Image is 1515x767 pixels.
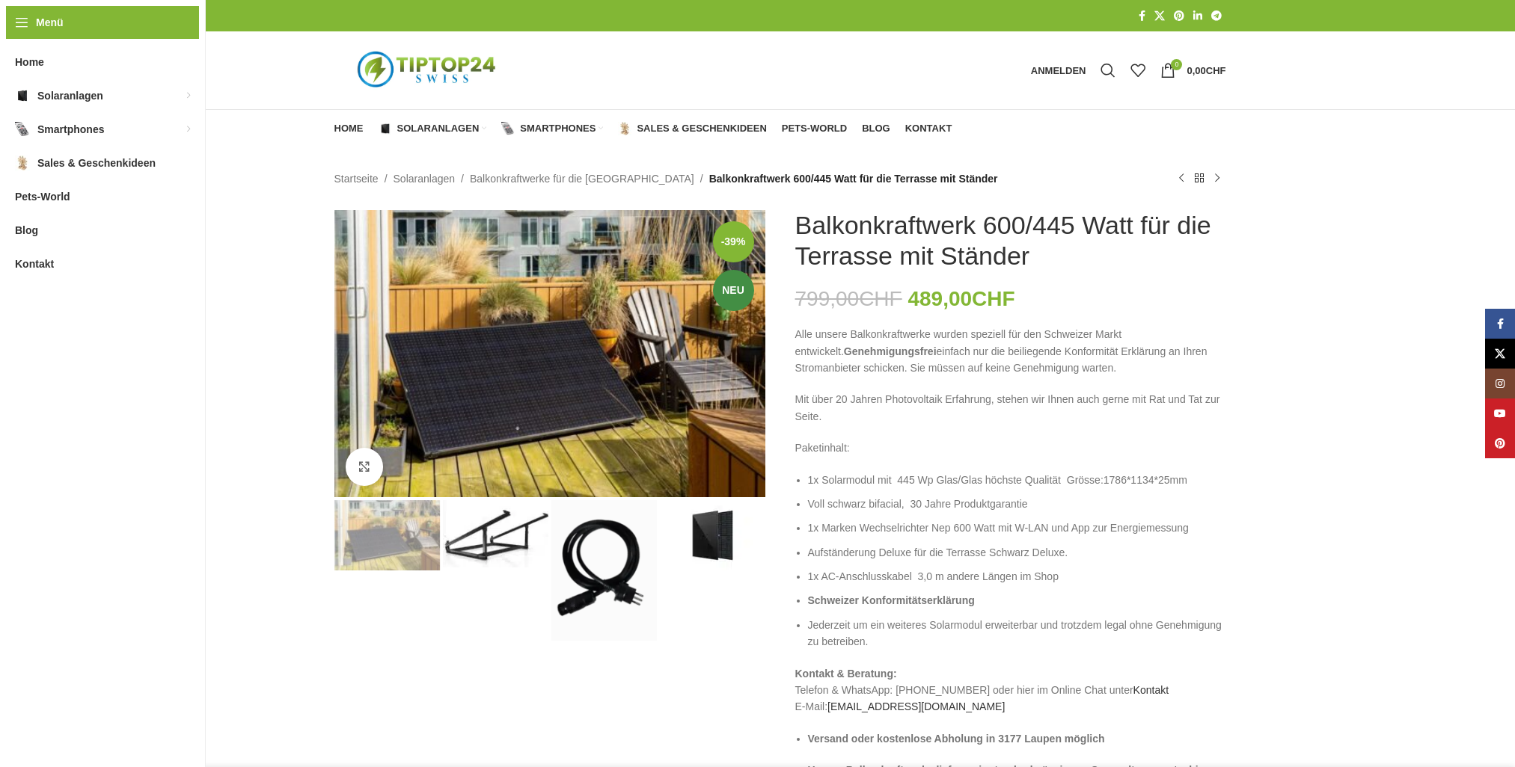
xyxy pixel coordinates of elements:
[660,500,765,570] img: Solarmodul bificial
[1150,6,1169,26] a: X Social Link
[1208,170,1226,188] a: Nächstes Produkt
[15,183,70,210] span: Pets-World
[782,123,847,135] span: Pets-World
[713,221,754,262] span: -39%
[1485,398,1515,428] a: YouTube Social Link
[618,114,766,144] a: Sales & Geschenkideen
[1093,55,1123,85] a: Suche
[1485,428,1515,458] a: Pinterest Social Link
[905,123,952,135] span: Kontakt
[795,326,1226,376] p: Alle unsere Balkonkraftwerke wurden speziell für den Schweizer Markt entwickelt. einfach nur die ...
[379,122,392,135] img: Solaranlagen
[637,123,766,135] span: Sales & Geschenkideen
[15,122,30,137] img: Smartphones
[808,733,1105,745] strong: Versand oder kostenlose Abholung in 3177 Laupen möglich
[334,170,998,187] nav: Breadcrumb
[15,155,30,170] img: Sales & Geschenkideen
[37,150,156,176] span: Sales & Geschenkideen
[443,500,548,567] img: Deluxe Aufständerung Solarmodul
[795,391,1226,425] p: Mit über 20 Jahren Photovoltaik Erfahrung, stehen wir Ihnen auch gerne mit Rat und Tat zur Seite.
[470,170,694,187] a: Balkonkraftwerke für die [GEOGRAPHIC_DATA]
[844,345,937,357] strong: Genehmigungsfrei
[379,114,487,144] a: Solaranlagen
[1485,309,1515,339] a: Facebook Social Link
[795,210,1226,271] h1: Balkonkraftwerk 600/445 Watt für die Terrasse mit Ständer
[1133,684,1169,696] a: Kontakt
[1023,55,1094,85] a: Anmelden
[795,668,897,680] strong: Kontakt & Beratung:
[15,250,54,277] span: Kontakt
[15,49,44,76] span: Home
[908,287,1014,310] bdi: 489,00
[808,520,1226,536] li: 1x Marken Wechselrichter Nep 600 Watt mit W-LAN und App zur Energiemessung
[782,114,847,144] a: Pets-World
[1031,66,1086,76] span: Anmelden
[808,544,1226,561] li: Aufständerung Deluxe für die Terrasse Schwarz Deluxe.
[334,123,364,135] span: Home
[1153,55,1233,85] a: 0 0,00CHF
[808,594,975,606] span: Schweizer Konformitätserklärung
[808,617,1226,650] li: Jederzeit um ein weiteres Solarmodul erweiterbar und trotzdem legal ohne Genehmigung zu betreiben.
[327,114,960,144] div: Hauptnavigation
[334,64,521,76] a: Logo der Website
[551,500,657,641] img: Anschlusskabel Wechselrichter
[1187,65,1225,76] bdi: 0,00
[808,472,1226,488] li: 1x Solarmodul mit 445 Wp Glas/Glas höchste Qualität Grösse:1786*1134*25mm
[501,114,603,144] a: Smartphones
[862,114,890,144] a: Blog
[37,116,104,143] span: Smartphones
[394,170,456,187] a: Solaranlagen
[795,287,902,310] bdi: 799,00
[397,123,480,135] span: Solaranlagen
[1171,59,1182,70] span: 0
[334,500,440,570] img: Steckerkraftwerk für die Terrasse
[1206,65,1226,76] span: CHF
[905,114,952,144] a: Kontakt
[795,665,1226,715] p: Telefon & WhatsApp: [PHONE_NUMBER] oder hier im Online Chat unter E-Mail:
[1485,369,1515,398] a: Instagram Social Link
[15,217,38,244] span: Blog
[334,210,765,497] img: Steckerkraftwerk für die Terrasse
[709,170,998,187] span: Balkonkraftwerk 600/445 Watt für die Terrasse mit Ständer
[334,114,364,144] a: Home
[36,14,64,31] span: Menü
[334,170,379,187] a: Startseite
[713,270,754,311] span: Neu
[1134,6,1150,26] a: Facebook Social Link
[1172,170,1190,188] a: Vorheriges Produkt
[862,123,890,135] span: Blog
[1485,339,1515,369] a: X Social Link
[808,496,1226,512] li: Voll schwarz bifacial, 30 Jahre Produktgarantie
[501,122,515,135] img: Smartphones
[859,287,902,310] span: CHF
[520,123,596,135] span: Smartphones
[1169,6,1189,26] a: Pinterest Social Link
[1189,6,1207,26] a: LinkedIn Social Link
[827,700,1005,712] a: [EMAIL_ADDRESS][DOMAIN_NAME]
[795,440,1226,456] p: Paketinhalt:
[37,82,103,109] span: Solaranlagen
[15,88,30,103] img: Solaranlagen
[618,122,631,135] img: Sales & Geschenkideen
[1207,6,1226,26] a: Telegram Social Link
[972,287,1015,310] span: CHF
[808,568,1226,585] li: 1x AC-Anschlusskabel 3,0 m andere Längen im Shop
[1123,55,1153,85] div: Meine Wunschliste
